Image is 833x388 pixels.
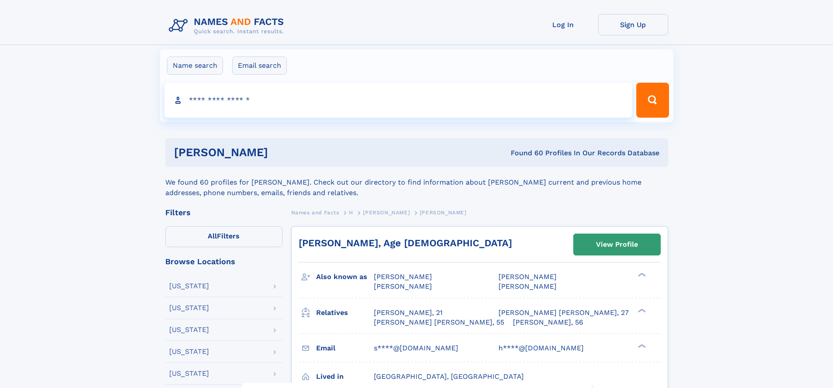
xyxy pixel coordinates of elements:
span: [PERSON_NAME] [374,282,432,290]
a: [PERSON_NAME], Age [DEMOGRAPHIC_DATA] [299,238,512,248]
button: Search Button [636,83,669,118]
a: View Profile [574,234,660,255]
h1: [PERSON_NAME] [174,147,390,158]
span: [PERSON_NAME] [363,210,410,216]
div: [US_STATE] [169,326,209,333]
img: Logo Names and Facts [165,14,291,38]
div: View Profile [596,234,638,255]
h3: Relatives [316,305,374,320]
a: Sign Up [598,14,668,35]
span: [GEOGRAPHIC_DATA], [GEOGRAPHIC_DATA] [374,372,524,381]
div: [US_STATE] [169,370,209,377]
span: [PERSON_NAME] [498,273,557,281]
a: [PERSON_NAME] [PERSON_NAME], 55 [374,318,504,327]
h3: Email [316,341,374,356]
div: ❯ [636,272,646,278]
input: search input [164,83,633,118]
div: ❯ [636,343,646,349]
a: Log In [528,14,598,35]
span: [PERSON_NAME] [374,273,432,281]
div: Found 60 Profiles In Our Records Database [389,148,659,158]
a: [PERSON_NAME] [363,207,410,218]
div: [US_STATE] [169,304,209,311]
a: Names and Facts [291,207,339,218]
a: [PERSON_NAME], 56 [513,318,583,327]
a: [PERSON_NAME] [PERSON_NAME], 27 [498,308,629,318]
span: H [349,210,353,216]
label: Name search [167,56,223,75]
div: Filters [165,209,282,217]
span: All [208,232,217,240]
div: We found 60 profiles for [PERSON_NAME]. Check out our directory to find information about [PERSON... [165,167,668,198]
a: H [349,207,353,218]
label: Email search [232,56,287,75]
span: [PERSON_NAME] [498,282,557,290]
label: Filters [165,226,282,247]
a: [PERSON_NAME], 21 [374,308,443,318]
div: [US_STATE] [169,348,209,355]
div: [US_STATE] [169,283,209,290]
h3: Also known as [316,269,374,284]
span: [PERSON_NAME] [420,210,467,216]
div: ❯ [636,308,646,313]
h3: Lived in [316,369,374,384]
div: Browse Locations [165,258,282,266]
